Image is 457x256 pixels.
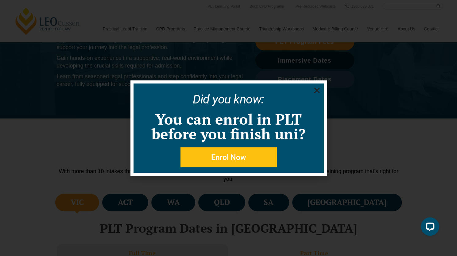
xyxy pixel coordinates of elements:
[152,109,305,144] a: You can enrol in PLT before you finish uni?
[193,92,264,107] a: Did you know:
[211,153,246,161] span: Enrol Now
[313,87,321,94] a: Close
[416,215,442,241] iframe: LiveChat chat widget
[180,147,277,167] a: Enrol Now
